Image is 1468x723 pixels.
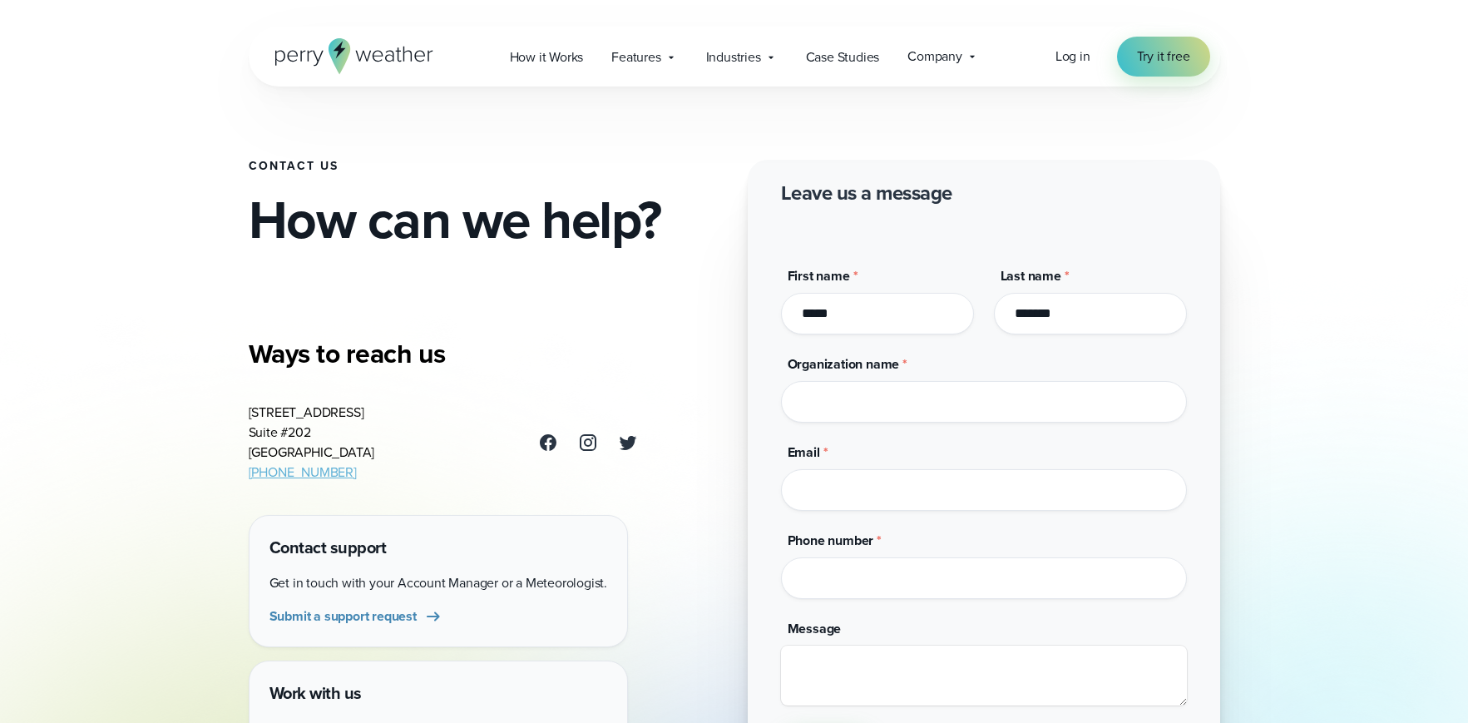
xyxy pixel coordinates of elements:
[510,47,584,67] span: How it Works
[788,443,820,462] span: Email
[788,531,874,550] span: Phone number
[1055,47,1090,67] a: Log in
[1001,266,1061,285] span: Last name
[611,47,660,67] span: Features
[788,354,900,374] span: Organization name
[249,160,721,173] h1: Contact Us
[1137,47,1190,67] span: Try it free
[907,47,962,67] span: Company
[249,193,721,246] h2: How can we help?
[269,607,443,626] a: Submit a support request
[496,40,598,74] a: How it Works
[788,619,842,638] span: Message
[269,607,417,626] span: Submit a support request
[781,180,952,206] h2: Leave us a message
[269,573,607,593] p: Get in touch with your Account Manager or a Meteorologist.
[269,536,607,560] h4: Contact support
[788,266,850,285] span: First name
[1055,47,1090,66] span: Log in
[806,47,880,67] span: Case Studies
[1117,37,1210,77] a: Try it free
[792,40,894,74] a: Case Studies
[249,463,357,482] a: [PHONE_NUMBER]
[269,681,607,706] h4: Work with us
[706,47,761,67] span: Industries
[249,337,638,370] h3: Ways to reach us
[249,403,375,483] address: [STREET_ADDRESS] Suite #202 [GEOGRAPHIC_DATA]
